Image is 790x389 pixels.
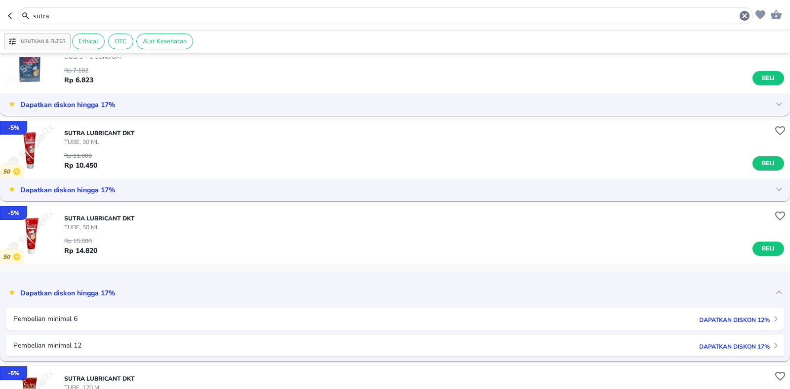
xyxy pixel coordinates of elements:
[64,75,93,85] p: Rp 6.823
[8,209,19,217] p: - 5 %
[64,237,97,246] p: Rp 15.600
[760,244,777,254] span: Beli
[64,160,97,171] p: Rp 10.450
[694,341,770,351] p: Dapatkan diskon 17%
[136,34,193,49] div: Alat Kesehatan
[13,342,81,349] p: Pembelian minimal 12
[73,37,104,46] span: Ethical
[108,34,133,49] div: OTC
[109,37,133,46] span: OTC
[64,66,93,75] p: Rp 7.182
[15,183,115,195] p: Dapatkan diskon hingga 17%
[760,158,777,169] span: Beli
[752,71,784,85] button: Beli
[3,168,13,176] p: 50
[752,156,784,171] button: Beli
[4,34,71,49] button: Urutkan & Filter
[32,11,739,21] input: Cari 4000+ produk di sini
[64,151,97,160] p: Rp 11.000
[15,98,115,110] p: Dapatkan diskon hingga 17%
[15,286,115,298] p: Dapatkan diskon hingga 17%
[64,129,135,138] p: SUTRA LUBRICANT DKT
[64,223,135,232] p: TUBE, 50 ML
[64,214,135,223] p: SUTRA LUBRICANT DKT
[8,123,19,132] p: - 5 %
[64,138,135,146] p: TUBE, 30 ML
[752,242,784,256] button: Beli
[21,38,66,45] p: Urutkan & Filter
[64,374,135,383] p: SUTRA LUBRICANT DKT
[8,369,19,378] p: - 5 %
[694,315,770,324] p: Dapatkan diskon 12%
[72,34,105,49] div: Ethical
[64,246,97,256] p: Rp 14.820
[137,37,193,46] span: Alat Kesehatan
[760,73,777,83] span: Beli
[13,316,78,322] p: Pembelian minimal 6
[3,253,13,261] p: 50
